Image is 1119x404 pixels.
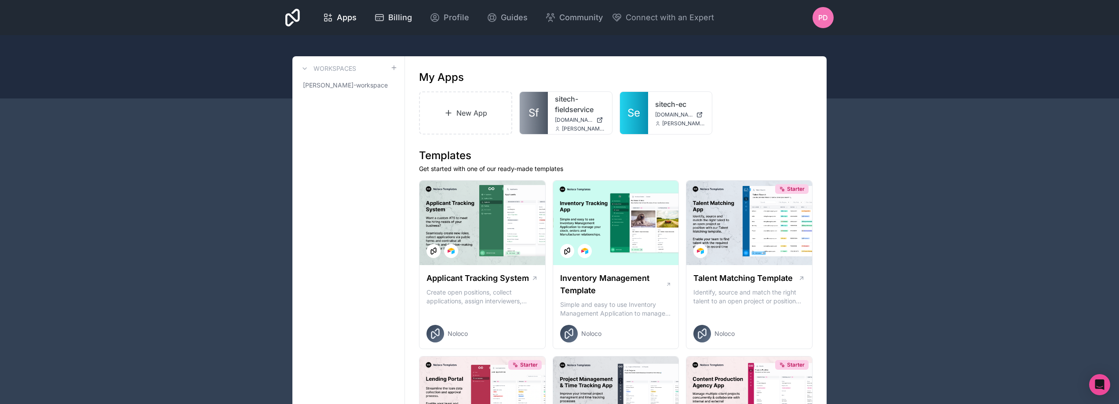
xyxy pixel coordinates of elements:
[693,288,805,306] p: Identify, source and match the right talent to an open project or position with our Talent Matchi...
[444,11,469,24] span: Profile
[480,8,535,27] a: Guides
[581,247,588,255] img: Airtable Logo
[655,111,705,118] a: [DOMAIN_NAME]
[520,361,538,368] span: Starter
[448,247,455,255] img: Airtable Logo
[626,11,714,24] span: Connect with an Expert
[299,63,356,74] a: Workspaces
[560,300,672,318] p: Simple and easy to use Inventory Management Application to manage your stock, orders and Manufact...
[555,116,605,124] a: [DOMAIN_NAME]
[303,81,388,90] span: [PERSON_NAME]-workspace
[419,149,813,163] h1: Templates
[448,329,468,338] span: Noloco
[501,11,528,24] span: Guides
[620,92,648,134] a: Se
[423,8,476,27] a: Profile
[612,11,714,24] button: Connect with an Expert
[714,329,735,338] span: Noloco
[555,116,593,124] span: [DOMAIN_NAME]
[693,272,793,284] h1: Talent Matching Template
[426,272,529,284] h1: Applicant Tracking System
[662,120,705,127] span: [PERSON_NAME][EMAIL_ADDRESS][PERSON_NAME][DOMAIN_NAME]
[520,92,548,134] a: Sf
[419,91,512,135] a: New App
[419,70,464,84] h1: My Apps
[313,64,356,73] h3: Workspaces
[538,8,610,27] a: Community
[367,8,419,27] a: Billing
[560,272,666,297] h1: Inventory Management Template
[337,11,357,24] span: Apps
[426,288,538,306] p: Create open positions, collect applications, assign interviewers, centralise candidate feedback a...
[316,8,364,27] a: Apps
[559,11,603,24] span: Community
[529,106,539,120] span: Sf
[562,125,605,132] span: [PERSON_NAME][EMAIL_ADDRESS][PERSON_NAME][DOMAIN_NAME]
[627,106,640,120] span: Se
[787,361,805,368] span: Starter
[787,186,805,193] span: Starter
[388,11,412,24] span: Billing
[555,94,605,115] a: sitech-fieldservice
[1089,374,1110,395] div: Open Intercom Messenger
[419,164,813,173] p: Get started with one of our ready-made templates
[818,12,828,23] span: PD
[299,77,397,93] a: [PERSON_NAME]-workspace
[655,111,693,118] span: [DOMAIN_NAME]
[581,329,601,338] span: Noloco
[655,99,705,109] a: sitech-ec
[697,247,704,255] img: Airtable Logo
